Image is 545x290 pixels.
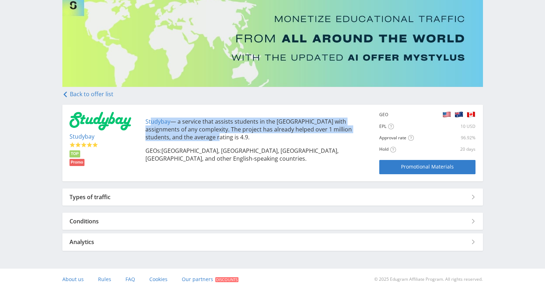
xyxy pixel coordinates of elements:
div: Types of traffic [62,188,483,206]
span: Our partners [182,276,213,283]
span: FAQ [125,276,135,283]
a: About us [62,269,84,290]
li: TOP [70,150,80,157]
img: 48eceb5f3be6f8b85a5de07a09b1de3d.png [442,110,451,119]
span: Discounts [215,277,238,282]
img: 3ada14a53ba788f27969164caceec9ba.png [70,112,132,130]
div: 96.92% [444,135,475,141]
div: © 2025 Edugram Affiliate Program. All rights reserved. [276,269,483,290]
a: Cookies [149,269,168,290]
div: Conditions [62,213,483,230]
span: Promotional Materials [401,164,454,170]
a: Studybay [145,118,170,125]
a: Our partners Discounts [182,269,238,290]
span: About us [62,276,84,283]
div: Approval rate [379,135,443,141]
div: Hold [379,146,443,152]
div: EPL [379,124,402,130]
li: Promo [70,159,85,166]
p: GEOs: [145,147,372,162]
p: — a service that assists students in the [GEOGRAPHIC_DATA] with assignments of any complexity. Th... [145,118,372,141]
a: Promotional Materials [379,160,475,174]
div: 20 days [444,146,475,152]
div: GEO [379,112,402,118]
span: [GEOGRAPHIC_DATA], [GEOGRAPHIC_DATA], [GEOGRAPHIC_DATA], [GEOGRAPHIC_DATA], and other English-spe... [145,147,339,162]
img: 360ada463930437f1332654850a8e6b9.png [467,110,475,119]
img: ca5b868cedfca7d8cb459257d14b3592.png [454,110,463,119]
a: Rules [98,269,111,290]
div: Analytics [62,233,483,250]
span: Rules [98,276,111,283]
a: Studybay [70,133,94,140]
a: Back to offer list [62,90,113,98]
span: Cookies [149,276,168,283]
div: 10 USD [403,124,475,129]
a: FAQ [125,269,135,290]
